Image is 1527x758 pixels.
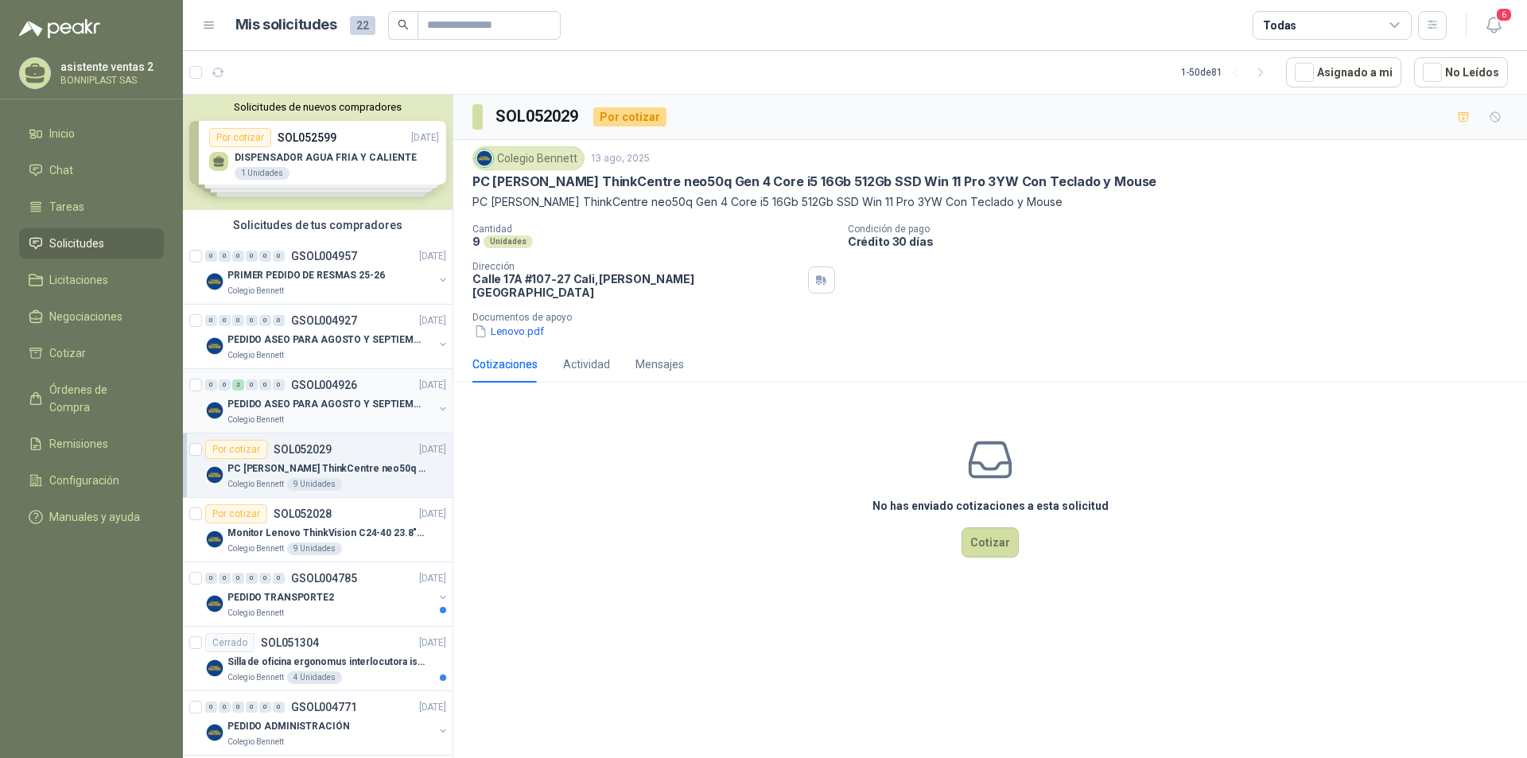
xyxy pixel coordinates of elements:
[227,414,284,426] p: Colegio Bennett
[962,527,1019,558] button: Cotizar
[593,107,666,126] div: Por cotizar
[205,504,267,523] div: Por cotizar
[183,210,453,240] div: Solicitudes de tus compradores
[219,379,231,391] div: 0
[472,146,585,170] div: Colegio Bennett
[19,301,164,332] a: Negociaciones
[246,315,258,326] div: 0
[227,285,284,297] p: Colegio Bennett
[19,429,164,459] a: Remisiones
[273,573,285,584] div: 0
[183,498,453,562] a: Por cotizarSOL052028[DATE] Company LogoMonitor Lenovo ThinkVision C24-40 23.8" 3YWColegio Bennett...
[49,381,149,416] span: Órdenes de Compra
[205,698,449,748] a: 0 0 0 0 0 0 GSOL004771[DATE] Company LogoPEDIDO ADMINISTRACIÓNColegio Bennett
[227,478,284,491] p: Colegio Bennett
[419,442,446,457] p: [DATE]
[1181,60,1273,85] div: 1 - 50 de 81
[60,76,160,85] p: BONNIPLAST SAS
[291,573,357,584] p: GSOL004785
[472,272,802,299] p: Calle 17A #107-27 Cali , [PERSON_NAME][GEOGRAPHIC_DATA]
[273,379,285,391] div: 0
[261,637,319,648] p: SOL051304
[227,590,334,605] p: PEDIDO TRANSPORTE2
[183,95,453,210] div: Solicitudes de nuevos compradoresPor cotizarSOL052599[DATE] DISPENSADOR AGUA FRIA Y CALIENTE1 Uni...
[259,315,271,326] div: 0
[227,719,349,734] p: PEDIDO ADMINISTRACIÓN
[472,312,1521,323] p: Documentos de apoyo
[183,433,453,498] a: Por cotizarSOL052029[DATE] Company LogoPC [PERSON_NAME] ThinkCentre neo50q Gen 4 Core i5 16Gb 512...
[872,497,1109,515] h3: No has enviado cotizaciones a esta solicitud
[189,101,446,113] button: Solicitudes de nuevos compradores
[19,192,164,222] a: Tareas
[1495,7,1513,22] span: 6
[246,251,258,262] div: 0
[246,573,258,584] div: 0
[205,594,224,613] img: Company Logo
[49,235,104,252] span: Solicitudes
[495,104,581,129] h3: SOL052029
[472,323,546,340] button: Lenovo.pdf
[49,435,108,453] span: Remisiones
[291,702,357,713] p: GSOL004771
[227,655,425,670] p: Silla de oficina ergonomus interlocutora isósceles azul
[259,251,271,262] div: 0
[227,332,425,348] p: PEDIDO ASEO PARA AGOSTO Y SEPTIEMBRE 2
[419,636,446,651] p: [DATE]
[49,508,140,526] span: Manuales y ayuda
[350,16,375,35] span: 22
[227,268,385,283] p: PRIMER PEDIDO DE RESMAS 25-26
[19,119,164,149] a: Inicio
[227,461,425,476] p: PC [PERSON_NAME] ThinkCentre neo50q Gen 4 Core i5 16Gb 512Gb SSD Win 11 Pro 3YW Con Teclado y Mouse
[398,19,409,30] span: search
[205,336,224,356] img: Company Logo
[205,573,217,584] div: 0
[235,14,337,37] h1: Mis solicitudes
[205,440,267,459] div: Por cotizar
[219,702,231,713] div: 0
[205,465,224,484] img: Company Logo
[205,379,217,391] div: 0
[232,573,244,584] div: 0
[419,378,446,393] p: [DATE]
[227,542,284,555] p: Colegio Bennett
[273,251,285,262] div: 0
[591,151,650,166] p: 13 ago, 2025
[259,573,271,584] div: 0
[419,313,446,328] p: [DATE]
[232,379,244,391] div: 2
[49,198,84,216] span: Tareas
[287,671,342,684] div: 4 Unidades
[19,465,164,496] a: Configuración
[259,702,271,713] div: 0
[205,633,254,652] div: Cerrado
[205,530,224,549] img: Company Logo
[848,235,1521,248] p: Crédito 30 días
[19,375,164,422] a: Órdenes de Compra
[205,723,224,742] img: Company Logo
[205,251,217,262] div: 0
[246,379,258,391] div: 0
[219,315,231,326] div: 0
[19,228,164,258] a: Solicitudes
[49,308,122,325] span: Negociaciones
[49,271,108,289] span: Licitaciones
[1479,11,1508,40] button: 6
[19,338,164,368] a: Cotizar
[472,261,802,272] p: Dirección
[274,444,332,455] p: SOL052029
[227,607,284,620] p: Colegio Bennett
[60,61,160,72] p: asistente ventas 2
[49,344,86,362] span: Cotizar
[49,125,75,142] span: Inicio
[848,224,1521,235] p: Condición de pago
[472,356,538,373] div: Cotizaciones
[205,401,224,420] img: Company Logo
[476,150,493,167] img: Company Logo
[635,356,684,373] div: Mensajes
[287,478,342,491] div: 9 Unidades
[419,700,446,715] p: [DATE]
[183,627,453,691] a: CerradoSOL051304[DATE] Company LogoSilla de oficina ergonomus interlocutora isósceles azulColegio...
[232,702,244,713] div: 0
[291,379,357,391] p: GSOL004926
[1263,17,1296,34] div: Todas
